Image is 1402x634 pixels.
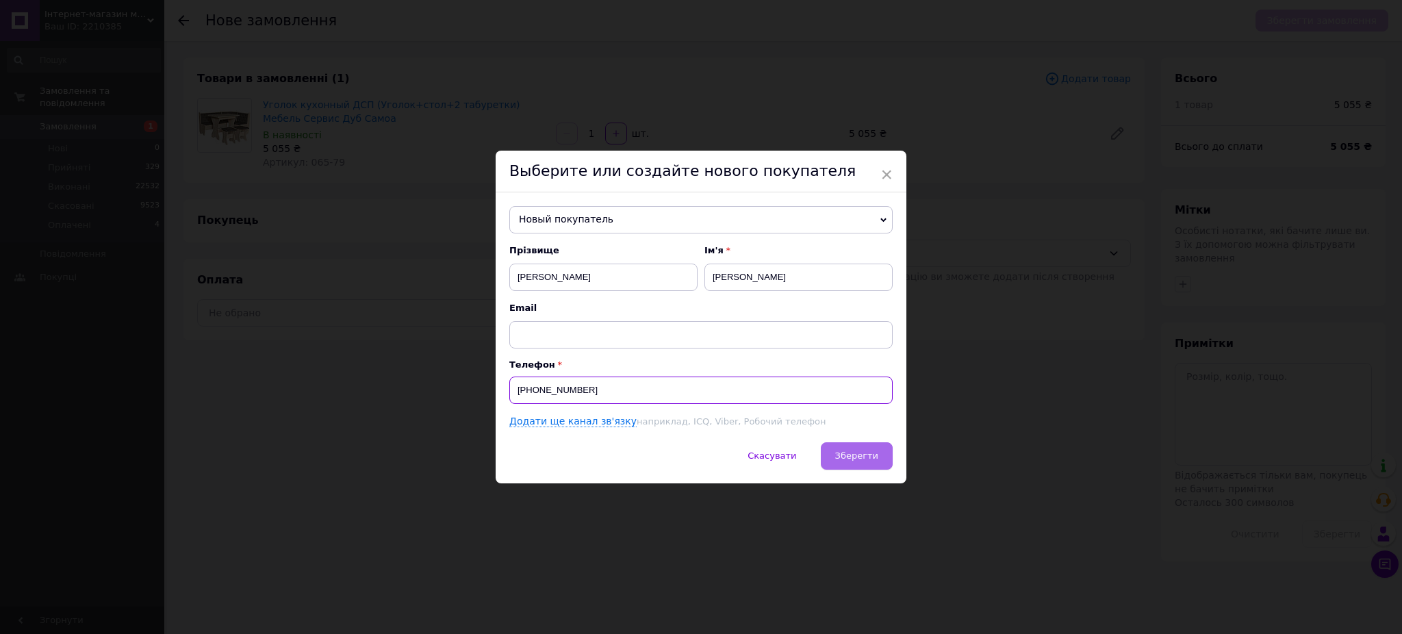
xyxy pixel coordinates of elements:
span: Новый покупатель [509,206,893,233]
span: Скасувати [748,451,796,461]
span: Прізвище [509,244,698,257]
input: +38 096 0000000 [509,377,893,404]
input: Наприклад: Іванов [509,264,698,291]
span: наприклад, ICQ, Viber, Робочий телефон [637,416,826,427]
a: Додати ще канал зв'язку [509,416,637,427]
input: Наприклад: Іван [704,264,893,291]
p: Телефон [509,359,893,370]
button: Скасувати [733,442,811,470]
div: Выберите или создайте нового покупателя [496,151,906,192]
button: Зберегти [821,442,893,470]
span: Email [509,302,893,314]
span: Зберегти [835,451,878,461]
span: × [880,163,893,186]
span: Ім'я [704,244,893,257]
